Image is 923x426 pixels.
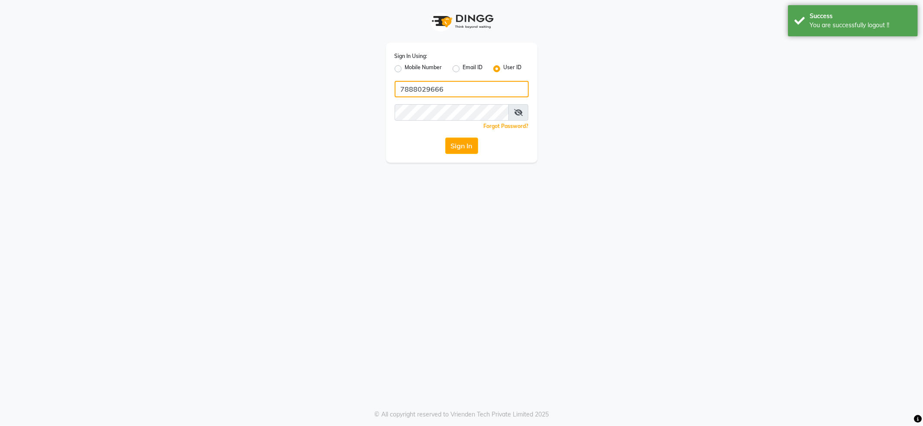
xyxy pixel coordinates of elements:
[463,64,483,74] label: Email ID
[395,52,428,60] label: Sign In Using:
[504,64,522,74] label: User ID
[810,21,911,30] div: You are successfully logout !!
[395,81,529,97] input: Username
[484,123,529,129] a: Forgot Password?
[810,12,911,21] div: Success
[445,138,478,154] button: Sign In
[405,64,442,74] label: Mobile Number
[427,9,496,34] img: logo1.svg
[395,104,509,121] input: Username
